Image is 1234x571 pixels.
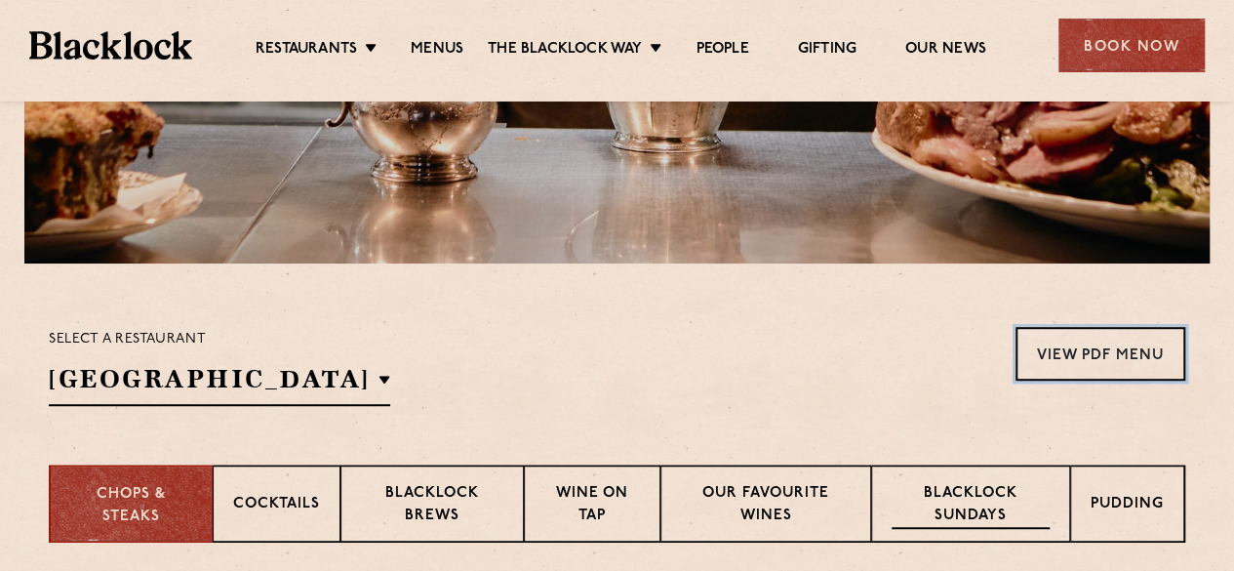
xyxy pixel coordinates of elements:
[892,483,1050,529] p: Blacklock Sundays
[70,484,192,528] p: Chops & Steaks
[1058,19,1205,72] div: Book Now
[681,483,850,529] p: Our favourite wines
[411,40,463,61] a: Menus
[696,40,748,61] a: People
[233,494,320,518] p: Cocktails
[1091,494,1164,518] p: Pudding
[798,40,856,61] a: Gifting
[361,483,503,529] p: Blacklock Brews
[49,327,390,352] p: Select a restaurant
[1015,327,1185,381] a: View PDF Menu
[488,40,642,61] a: The Blacklock Way
[49,362,390,406] h2: [GEOGRAPHIC_DATA]
[544,483,640,529] p: Wine on Tap
[905,40,986,61] a: Our News
[256,40,357,61] a: Restaurants
[29,31,192,59] img: BL_Textured_Logo-footer-cropped.svg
